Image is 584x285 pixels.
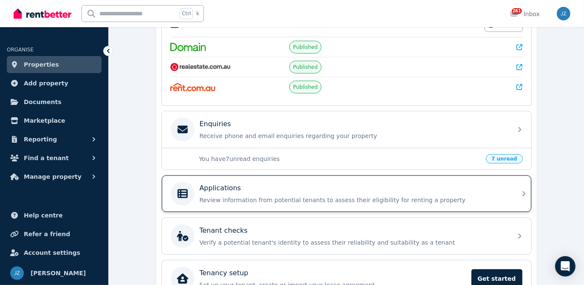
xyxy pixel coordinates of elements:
[7,168,102,185] button: Manage property
[512,8,522,14] span: 261
[200,268,248,278] p: Tenancy setup
[293,44,318,51] span: Published
[24,248,80,258] span: Account settings
[170,63,231,71] img: RealEstate.com.au
[199,155,481,163] p: You have 7 unread enquiries
[24,59,59,70] span: Properties
[200,119,231,129] p: Enquiries
[7,226,102,243] a: Refer a friend
[162,218,531,254] a: Tenant checksVerify a potential tenant's identity to assess their reliability and suitability as ...
[200,183,241,193] p: Applications
[510,10,540,18] div: Inbox
[31,268,86,278] span: [PERSON_NAME]
[200,238,507,247] p: Verify a potential tenant's identity to assess their reliability and suitability as a tenant
[7,56,102,73] a: Properties
[24,172,82,182] span: Manage property
[24,116,65,126] span: Marketplace
[24,229,70,239] span: Refer a friend
[196,10,199,17] span: k
[24,78,68,88] span: Add property
[200,196,507,204] p: Review information from potential tenants to assess their eligibility for renting a property
[170,43,206,51] img: Domain.com.au
[7,131,102,148] button: Reporting
[7,207,102,224] a: Help centre
[7,93,102,110] a: Documents
[7,244,102,261] a: Account settings
[180,8,193,19] span: Ctrl
[200,226,248,236] p: Tenant checks
[162,111,531,148] a: EnquiriesReceive phone and email enquiries regarding your property
[24,210,63,220] span: Help centre
[7,75,102,92] a: Add property
[24,153,69,163] span: Find a tenant
[557,7,570,20] img: Jenny Zheng
[7,150,102,166] button: Find a tenant
[200,132,507,140] p: Receive phone and email enquiries regarding your property
[7,112,102,129] a: Marketplace
[24,97,62,107] span: Documents
[486,154,522,164] span: 7 unread
[162,175,531,212] a: ApplicationsReview information from potential tenants to assess their eligibility for renting a p...
[24,134,57,144] span: Reporting
[7,47,34,53] span: ORGANISE
[555,256,576,277] div: Open Intercom Messenger
[170,83,216,91] img: Rent.com.au
[293,64,318,71] span: Published
[293,84,318,90] span: Published
[10,266,24,280] img: Jenny Zheng
[14,7,71,20] img: RentBetter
